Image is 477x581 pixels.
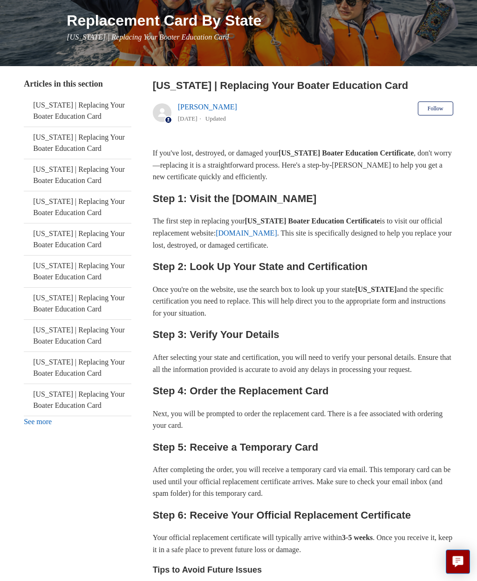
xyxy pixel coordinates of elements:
span: Articles in this section [24,80,102,89]
h2: Step 1: Visit the [DOMAIN_NAME] [153,191,453,207]
h2: Step 4: Order the Replacement Card [153,383,453,399]
h2: Step 2: Look Up Your State and Certification [153,259,453,275]
li: Updated [205,115,226,122]
a: [US_STATE] | Replacing Your Boater Education Card [24,192,131,223]
p: After completing the order, you will receive a temporary card via email. This temporary card can ... [153,464,453,500]
p: Once you're on the website, use the search box to look up your state and the specific certificati... [153,284,453,320]
a: [US_STATE] | Replacing Your Boater Education Card [24,288,131,320]
h2: Step 3: Verify Your Details [153,327,453,343]
span: [US_STATE] | Replacing Your Boater Education Card [67,34,229,41]
a: [US_STATE] | Replacing Your Boater Education Card [24,385,131,416]
a: [US_STATE] | Replacing Your Boater Education Card [24,320,131,352]
button: Follow Article [418,102,453,116]
time: 05/22/2024, 10:41 [178,115,198,122]
a: [US_STATE] | Replacing Your Boater Education Card [24,128,131,159]
a: [US_STATE] | Replacing Your Boater Education Card [24,160,131,191]
h3: Tips to Avoid Future Issues [153,564,453,577]
h1: Replacement Card By State [67,10,453,32]
a: [US_STATE] | Replacing Your Boater Education Card [24,256,131,288]
button: Live chat [446,550,470,574]
h2: Massachusetts | Replacing Your Boater Education Card [153,78,453,94]
p: The first step in replacing your is to visit our official replacement website: . This site is spe... [153,216,453,251]
a: [US_STATE] | Replacing Your Boater Education Card [24,224,131,256]
h2: Step 6: Receive Your Official Replacement Certificate [153,507,453,524]
a: [DOMAIN_NAME] [216,230,277,237]
strong: 3-5 weeks [342,534,373,542]
a: [PERSON_NAME] [178,103,237,111]
a: [US_STATE] | Replacing Your Boater Education Card [24,95,131,127]
strong: [US_STATE] Boater Education Certificate [245,217,380,225]
p: If you've lost, destroyed, or damaged your , don't worry—replacing it is a straightforward proces... [153,148,453,183]
strong: [US_STATE] [355,286,396,294]
a: [US_STATE] | Replacing Your Boater Education Card [24,352,131,384]
a: See more [24,418,52,426]
p: Your official replacement certificate will typically arrive within . Once you receive it, keep it... [153,532,453,556]
p: After selecting your state and certification, you will need to verify your personal details. Ensu... [153,352,453,376]
p: Next, you will be prompted to order the replacement card. There is a fee associated with ordering... [153,408,453,432]
h2: Step 5: Receive a Temporary Card [153,439,453,456]
strong: [US_STATE] Boater Education Certificate [279,149,414,157]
